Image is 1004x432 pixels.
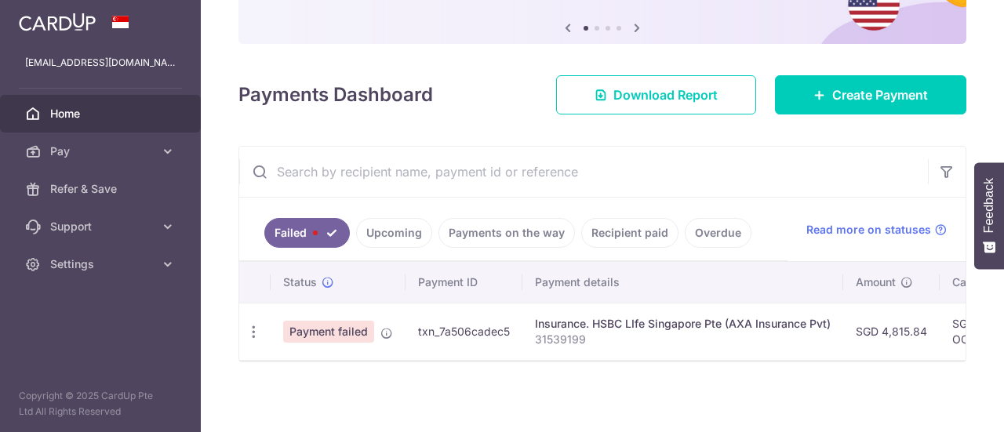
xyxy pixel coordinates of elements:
[50,106,154,122] span: Home
[974,162,1004,269] button: Feedback - Show survey
[239,147,928,197] input: Search by recipient name, payment id or reference
[25,55,176,71] p: [EMAIL_ADDRESS][DOMAIN_NAME]
[50,256,154,272] span: Settings
[438,218,575,248] a: Payments on the way
[581,218,678,248] a: Recipient paid
[613,85,718,104] span: Download Report
[982,178,996,233] span: Feedback
[832,85,928,104] span: Create Payment
[685,218,751,248] a: Overdue
[522,262,843,303] th: Payment details
[775,75,966,114] a: Create Payment
[843,303,940,360] td: SGD 4,815.84
[356,218,432,248] a: Upcoming
[535,332,831,347] p: 31539199
[264,218,350,248] a: Failed
[238,81,433,109] h4: Payments Dashboard
[37,11,69,25] span: Help
[50,181,154,197] span: Refer & Save
[806,222,947,238] a: Read more on statuses
[856,274,896,290] span: Amount
[50,143,154,159] span: Pay
[556,75,756,114] a: Download Report
[406,303,522,360] td: txn_7a506cadec5
[406,262,522,303] th: Payment ID
[283,274,317,290] span: Status
[50,219,154,234] span: Support
[19,13,96,31] img: CardUp
[806,222,931,238] span: Read more on statuses
[283,321,374,343] span: Payment failed
[535,316,831,332] div: Insurance. HSBC LIfe Singapore Pte (AXA Insurance Pvt)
